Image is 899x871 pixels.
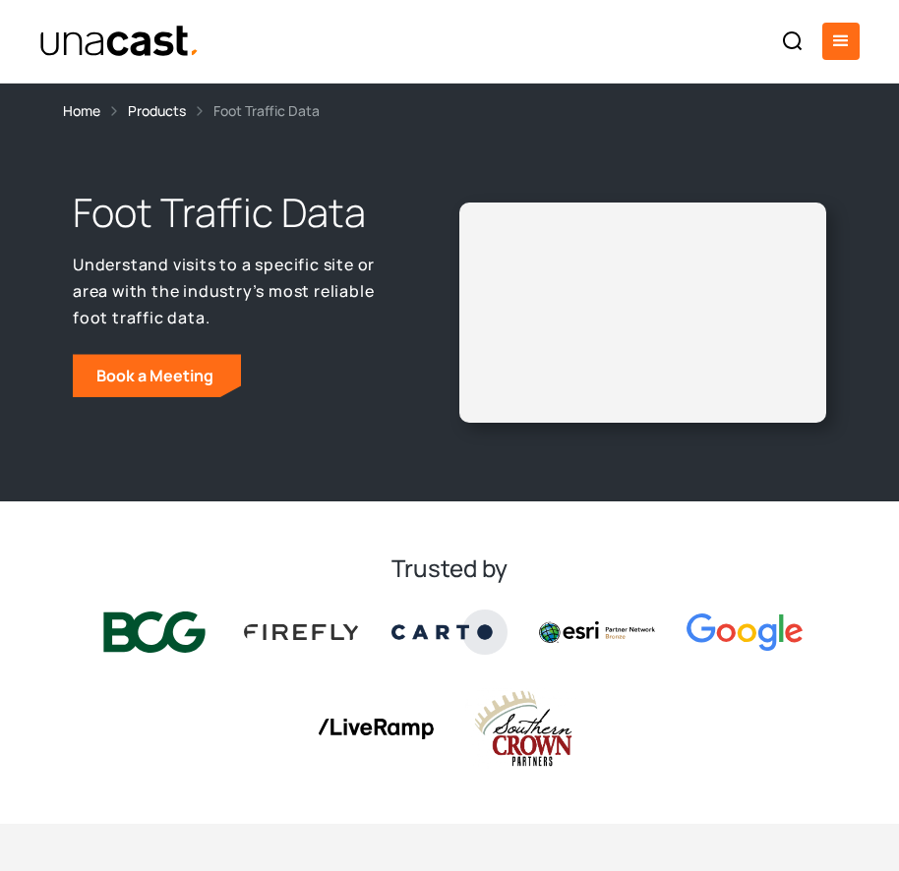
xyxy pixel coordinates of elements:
[539,621,655,643] img: Esri logo
[687,613,803,652] img: Google logo
[781,29,805,53] img: Search icon
[96,608,212,657] img: BCG logo
[318,719,434,739] img: liveramp logo
[822,23,860,60] div: menu
[73,354,241,397] a: Book a Meeting
[244,624,360,640] img: Firefly Advertising logo
[475,218,810,407] iframe: Unacast - European Vaccines v2
[63,99,100,122] a: Home
[39,25,200,59] img: Unacast text logo
[391,610,508,655] img: Carto logo
[213,99,320,122] div: Foot Traffic Data
[39,25,200,59] a: home
[73,252,410,330] p: Understand visits to a specific site or area with the industry’s most reliable foot traffic data.
[63,552,836,584] h2: Trusted by
[73,189,410,236] h1: Foot Traffic Data
[465,688,581,770] img: southern crown logo
[128,99,186,122] a: Products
